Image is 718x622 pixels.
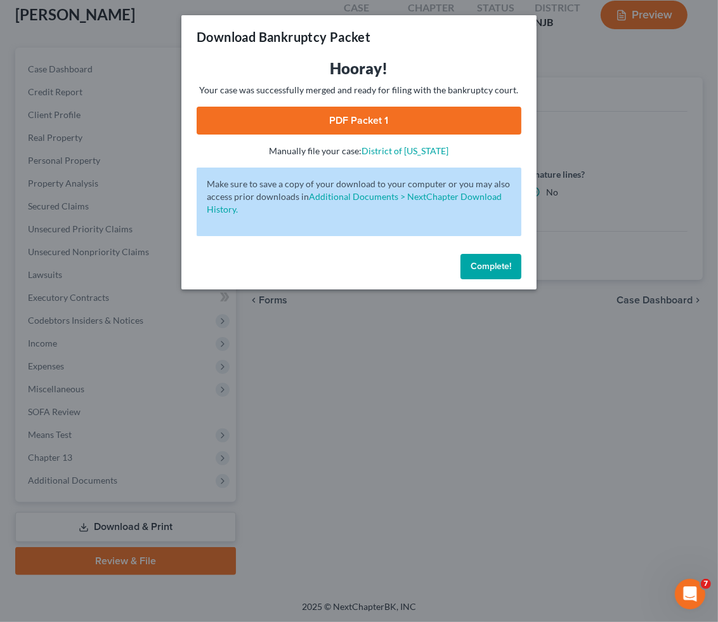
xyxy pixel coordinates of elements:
[362,145,449,156] a: District of [US_STATE]
[207,178,511,216] p: Make sure to save a copy of your download to your computer or you may also access prior downloads in
[471,261,511,272] span: Complete!
[197,107,521,135] a: PDF Packet 1
[460,254,521,279] button: Complete!
[197,145,521,157] p: Manually file your case:
[197,84,521,96] p: Your case was successfully merged and ready for filing with the bankruptcy court.
[207,191,502,215] a: Additional Documents > NextChapter Download History.
[197,58,521,79] h3: Hooray!
[197,28,370,46] h3: Download Bankruptcy Packet
[701,579,711,589] span: 7
[675,579,705,609] iframe: Intercom live chat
